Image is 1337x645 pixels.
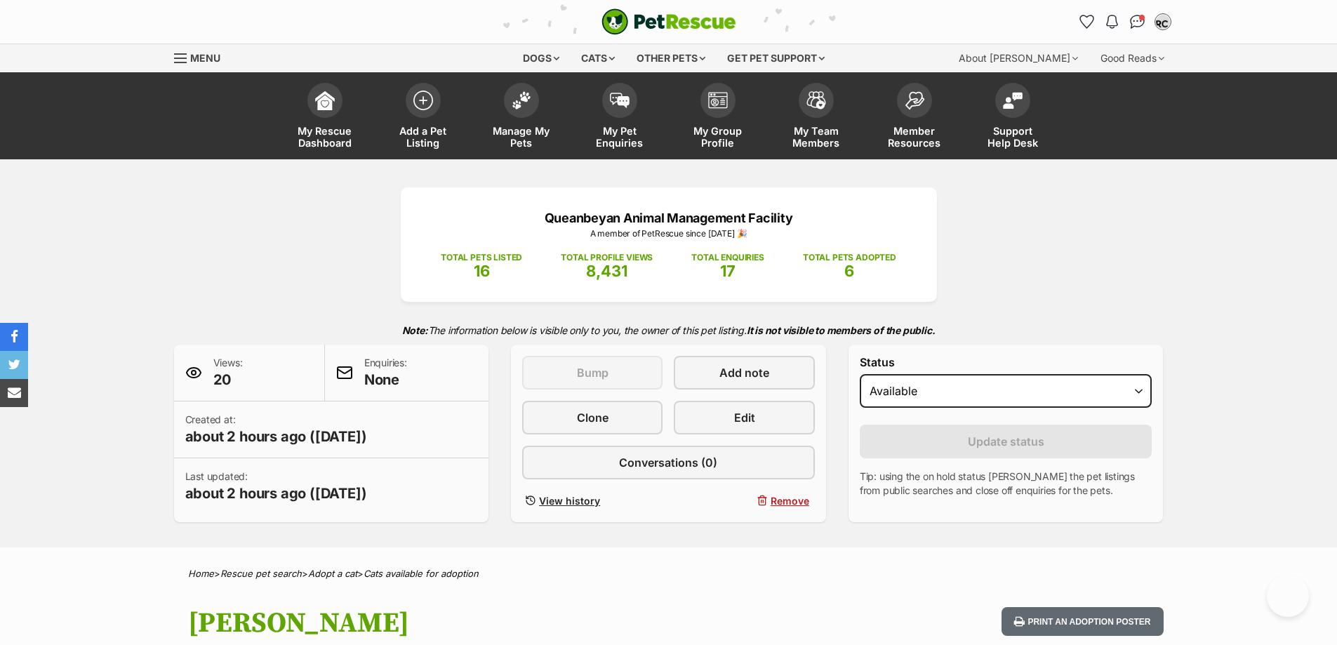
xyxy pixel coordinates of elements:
[188,607,782,639] h1: [PERSON_NAME]
[719,364,769,381] span: Add note
[185,470,367,503] p: Last updated:
[190,52,220,64] span: Menu
[293,125,357,149] span: My Rescue Dashboard
[577,409,608,426] span: Clone
[747,324,936,336] strong: It is not visible to members of the public.
[1076,11,1098,33] a: Favourites
[860,356,1152,368] label: Status
[669,76,767,159] a: My Group Profile
[213,370,243,390] span: 20
[803,251,896,264] p: TOTAL PETS ADOPTED
[512,91,531,109] img: manage-my-pets-icon-02211641906a0b7f246fdf0571729dbe1e7629f14944591b6c1af311fb30b64b.svg
[1156,15,1170,29] img: Megan Gibbs profile pic
[1091,44,1174,72] div: Good Reads
[627,44,715,72] div: Other pets
[1152,11,1174,33] button: My account
[308,568,357,579] a: Adopt a cat
[522,356,663,390] button: Bump
[844,262,854,280] span: 6
[674,356,814,390] a: Add note
[364,356,407,390] p: Enquiries:
[174,44,230,69] a: Menu
[1126,11,1149,33] a: Conversations
[153,568,1185,579] div: > > >
[949,44,1088,72] div: About [PERSON_NAME]
[601,8,736,35] img: logo-cat-932fe2b9b8326f06289b0f2fb663e598f794de774fb13d1741a6617ecf9a85b4.svg
[717,44,834,72] div: Get pet support
[720,262,736,280] span: 17
[539,493,600,508] span: View history
[364,370,407,390] span: None
[392,125,455,149] span: Add a Pet Listing
[601,8,736,35] a: PetRescue
[860,470,1152,498] p: Tip: using the on hold status [PERSON_NAME] the pet listings from public searches and close off e...
[1267,575,1309,617] iframe: Help Scout Beacon - Open
[413,91,433,110] img: add-pet-listing-icon-0afa8454b4691262ce3f59096e99ab1cd57d4a30225e0717b998d2c9b9846f56.svg
[571,44,625,72] div: Cats
[883,125,946,149] span: Member Resources
[1106,15,1117,29] img: notifications-46538b983faf8c2785f20acdc204bb7945ddae34d4c08c2a6579f10ce5e182be.svg
[185,413,367,446] p: Created at:
[785,125,848,149] span: My Team Members
[364,568,479,579] a: Cats available for adoption
[865,76,964,159] a: Member Resources
[806,91,826,109] img: team-members-icon-5396bd8760b3fe7c0b43da4ab00e1e3bb1a5d9ba89233759b79545d2d3fc5d0d.svg
[1076,11,1174,33] ul: Account quick links
[522,446,815,479] a: Conversations (0)
[315,91,335,110] img: dashboard-icon-eb2f2d2d3e046f16d808141f083e7271f6b2e854fb5c12c21221c1fb7104beca.svg
[905,91,924,110] img: member-resources-icon-8e73f808a243e03378d46382f2149f9095a855e16c252ad45f914b54edf8863c.svg
[964,76,1062,159] a: Support Help Desk
[674,401,814,434] a: Edit
[276,76,374,159] a: My Rescue Dashboard
[185,484,367,503] span: about 2 hours ago ([DATE])
[1130,15,1145,29] img: chat-41dd97257d64d25036548639549fe6c8038ab92f7586957e7f3b1b290dea8141.svg
[734,409,755,426] span: Edit
[1101,11,1124,33] button: Notifications
[968,433,1044,450] span: Update status
[586,262,627,280] span: 8,431
[422,227,916,240] p: A member of PetRescue since [DATE] 🎉
[441,251,522,264] p: TOTAL PETS LISTED
[474,262,490,280] span: 16
[472,76,571,159] a: Manage My Pets
[588,125,651,149] span: My Pet Enquiries
[185,427,367,446] span: about 2 hours ago ([DATE])
[691,251,764,264] p: TOTAL ENQUIRIES
[1003,92,1023,109] img: help-desk-icon-fdf02630f3aa405de69fd3d07c3f3aa587a6932b1a1747fa1d2bba05be0121f9.svg
[619,454,717,471] span: Conversations (0)
[220,568,302,579] a: Rescue pet search
[771,493,809,508] span: Remove
[860,425,1152,458] button: Update status
[561,251,653,264] p: TOTAL PROFILE VIEWS
[981,125,1044,149] span: Support Help Desk
[402,324,428,336] strong: Note:
[374,76,472,159] a: Add a Pet Listing
[767,76,865,159] a: My Team Members
[522,491,663,511] a: View history
[577,364,608,381] span: Bump
[174,316,1164,345] p: The information below is visible only to you, the owner of this pet listing.
[686,125,750,149] span: My Group Profile
[1002,607,1163,636] button: Print an adoption poster
[422,208,916,227] p: Queanbeyan Animal Management Facility
[522,401,663,434] a: Clone
[708,92,728,109] img: group-profile-icon-3fa3cf56718a62981997c0bc7e787c4b2cf8bcc04b72c1350f741eb67cf2f40e.svg
[188,568,214,579] a: Home
[213,356,243,390] p: Views:
[674,491,814,511] button: Remove
[610,93,630,108] img: pet-enquiries-icon-7e3ad2cf08bfb03b45e93fb7055b45f3efa6380592205ae92323e6603595dc1f.svg
[571,76,669,159] a: My Pet Enquiries
[490,125,553,149] span: Manage My Pets
[513,44,569,72] div: Dogs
